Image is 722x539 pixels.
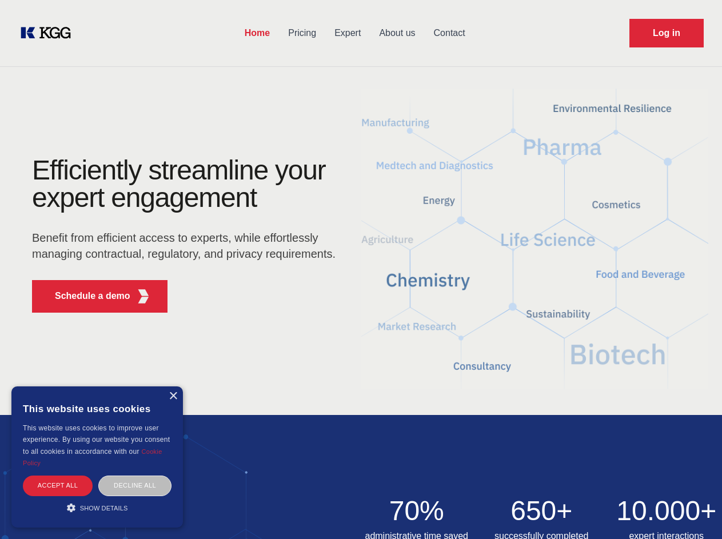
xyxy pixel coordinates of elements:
button: Schedule a demoKGG Fifth Element RED [32,280,167,313]
a: Home [236,18,279,48]
div: Decline all [98,476,171,496]
a: Contact [425,18,474,48]
a: About us [370,18,424,48]
a: Request Demo [629,19,704,47]
div: Close [169,392,177,401]
div: Accept all [23,476,93,496]
img: KGG Fifth Element RED [361,74,709,404]
span: This website uses cookies to improve user experience. By using our website you consent to all coo... [23,424,170,456]
a: Expert [325,18,370,48]
p: Benefit from efficient access to experts, while effortlessly managing contractual, regulatory, an... [32,230,343,262]
h1: Efficiently streamline your expert engagement [32,157,343,211]
h2: 70% [361,497,473,525]
p: Schedule a demo [55,289,130,303]
div: Show details [23,502,171,513]
h2: 650+ [486,497,597,525]
a: Pricing [279,18,325,48]
span: Show details [80,505,128,512]
img: KGG Fifth Element RED [136,289,150,304]
iframe: Chat Widget [665,484,722,539]
div: This website uses cookies [23,395,171,422]
a: Cookie Policy [23,448,162,466]
a: KOL Knowledge Platform: Talk to Key External Experts (KEE) [18,24,80,42]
